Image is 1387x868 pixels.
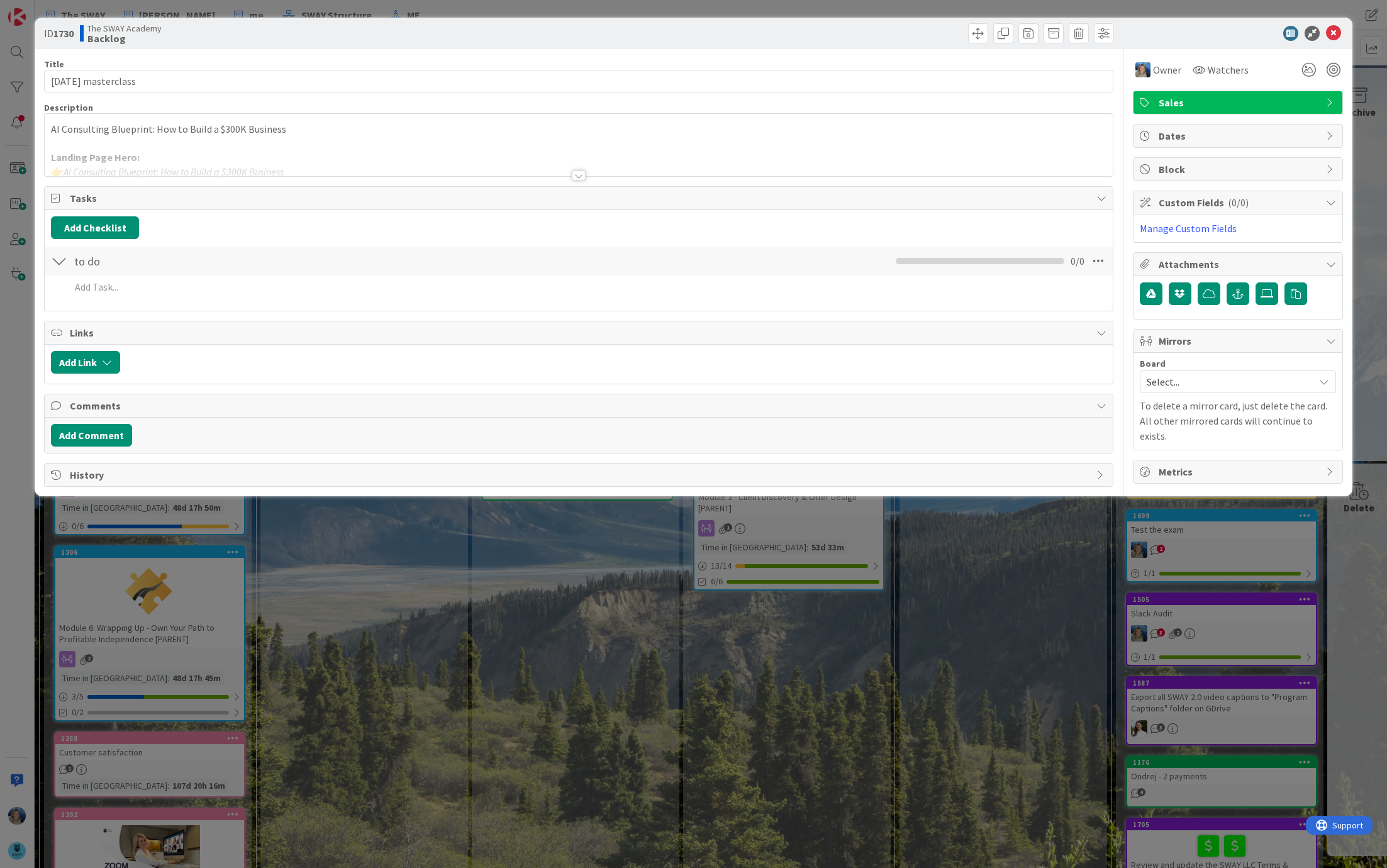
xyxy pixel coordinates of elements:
span: Support [26,2,57,17]
span: ( 0/0 ) [1228,196,1249,209]
span: History [70,467,1090,482]
input: type card name here... [44,70,1113,92]
span: Links [70,325,1090,340]
span: Tasks [70,191,1090,206]
span: The SWAY Academy [87,23,162,33]
span: ID [44,26,74,41]
span: Attachments [1159,257,1320,272]
span: Owner [1153,62,1181,77]
span: Comments [70,398,1090,413]
span: Select... [1147,373,1308,391]
span: Metrics [1159,464,1320,479]
span: Dates [1159,128,1320,143]
span: Mirrors [1159,333,1320,348]
span: Description [44,102,93,113]
span: Sales [1159,95,1320,110]
button: Add Link [51,351,120,374]
label: Title [44,58,64,70]
button: Add Checklist [51,216,139,239]
span: Board [1140,359,1166,368]
span: Custom Fields [1159,195,1320,210]
span: Block [1159,162,1320,177]
span: 0 / 0 [1071,253,1084,269]
b: 1730 [53,27,74,40]
img: MA [1135,62,1150,77]
b: Backlog [87,33,162,43]
button: Add Comment [51,424,132,447]
span: Watchers [1208,62,1249,77]
p: AI Consulting Blueprint: How to Build a $300K Business [51,122,1106,136]
p: To delete a mirror card, just delete the card. All other mirrored cards will continue to exists. [1140,398,1336,443]
input: Add Checklist... [70,250,353,272]
a: Manage Custom Fields [1140,222,1237,235]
